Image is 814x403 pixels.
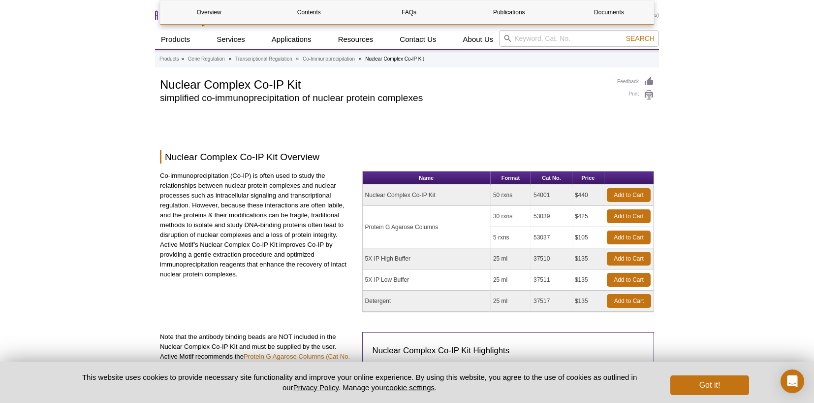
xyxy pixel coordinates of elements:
[626,34,655,42] span: Search
[160,171,355,279] p: Co-immunoprecipitation (Co-IP) is often used to study the relationships between nuclear protein c...
[303,55,355,64] a: Co-Immunoprecipitation
[499,30,659,47] input: Keyword, Cat. No.
[561,0,657,24] a: Documents
[572,269,604,291] td: $135
[461,0,558,24] a: Publications
[159,55,179,64] a: Products
[160,353,350,370] a: Protein G Agarose Columns (Cat No. 53037/53039)
[365,56,424,62] li: Nuclear Complex Co-IP Kit
[572,206,604,227] td: $425
[531,248,572,269] td: 37510
[572,291,604,312] td: $135
[491,227,531,248] td: 5 rxns
[363,248,491,269] td: 5X IP High Buffer
[260,0,357,24] a: Contents
[188,55,225,64] a: Gene Regulation
[229,56,232,62] li: »
[617,76,654,87] a: Feedback
[160,94,607,102] h2: simplified co-immunoprecipitation of nuclear protein complexes
[572,185,604,206] td: $440
[491,185,531,206] td: 50 rxns
[155,30,196,49] a: Products
[607,209,651,223] a: Add to Cart
[363,269,491,291] td: 5X IP Low Buffer
[65,372,654,393] p: This website uses cookies to provide necessary site functionality and improve your online experie...
[607,231,651,244] a: Add to Cart
[457,30,500,49] a: About Us
[386,383,435,392] button: cookie settings
[235,55,292,64] a: Transcriptional Regulation
[572,248,604,269] td: $135
[266,30,317,49] a: Applications
[363,185,491,206] td: Nuclear Complex Co-IP Kit
[491,171,531,185] th: Format
[363,206,491,248] td: Protein G Agarose Columns
[394,30,442,49] a: Contact Us
[607,294,651,308] a: Add to Cart
[531,185,572,206] td: 54001
[531,206,572,227] td: 53039
[332,30,379,49] a: Resources
[531,227,572,248] td: 53037
[491,291,531,312] td: 25 ml
[296,56,299,62] li: »
[360,0,457,24] a: FAQs
[491,248,531,269] td: 25 ml
[491,269,531,291] td: 25 ml
[670,375,749,395] button: Got it!
[181,56,184,62] li: »
[359,56,362,62] li: »
[617,90,654,101] a: Print
[363,291,491,312] td: Detergent
[293,383,339,392] a: Privacy Policy
[607,188,651,202] a: Add to Cart
[607,252,651,266] a: Add to Cart
[160,0,257,24] a: Overview
[623,34,657,43] button: Search
[491,206,531,227] td: 30 rxns
[572,171,604,185] th: Price
[160,150,654,164] h2: Nuclear Complex Co-IP Kit Overview
[607,273,651,287] a: Add to Cart
[363,171,491,185] th: Name
[531,269,572,291] td: 37511
[531,171,572,185] th: Cat No.
[211,30,251,49] a: Services
[160,76,607,91] h1: Nuclear Complex Co-IP Kit
[373,345,644,357] h3: Nuclear Complex Co-IP Kit Highlights
[531,291,572,312] td: 37517
[572,227,604,248] td: $105
[781,369,804,393] div: Open Intercom Messenger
